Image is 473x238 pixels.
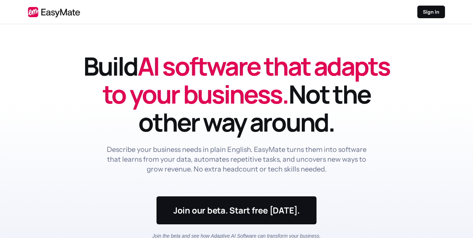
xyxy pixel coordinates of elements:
[105,145,368,174] p: Describe your business needs in plain English. EasyMate turns them into software that learns from...
[28,7,80,17] img: EasyMate logo
[423,8,439,15] p: Sign in
[103,49,390,111] span: AI software that adapts to your business.
[83,52,391,136] h1: Build Not the other way around.
[417,6,445,18] a: Sign in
